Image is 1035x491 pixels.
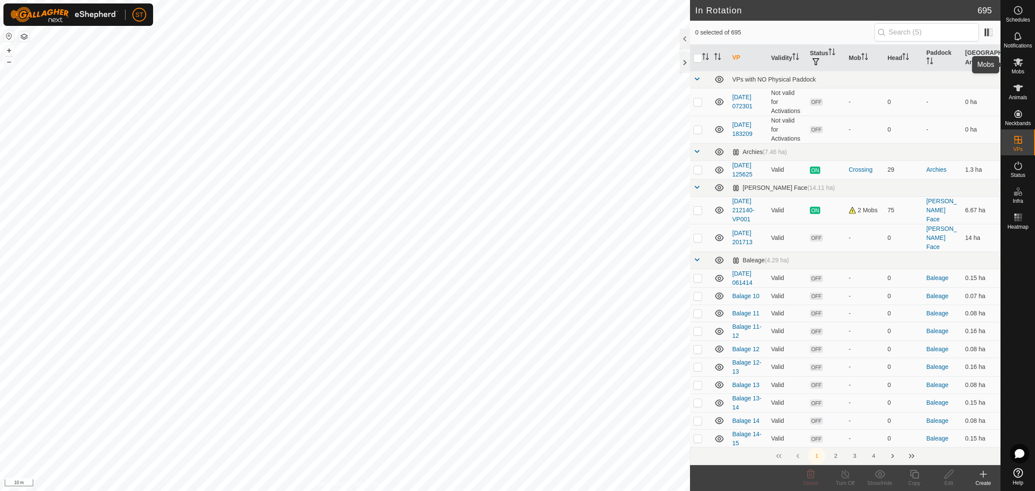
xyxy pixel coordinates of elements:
[768,269,806,287] td: Valid
[1013,480,1023,485] span: Help
[884,429,923,448] td: 0
[768,429,806,448] td: Valid
[903,447,920,465] button: Last Page
[810,417,823,425] span: OFF
[19,31,29,42] button: Map Layers
[849,98,881,107] div: -
[962,358,1000,376] td: 0.16 ha
[768,358,806,376] td: Valid
[1012,69,1024,74] span: Mobs
[732,230,753,245] a: [DATE] 201713
[926,381,948,388] a: Baleage
[884,447,901,465] button: Next Page
[732,94,753,110] a: [DATE] 072301
[884,322,923,340] td: 0
[768,322,806,340] td: Valid
[979,59,985,66] p-sorticon: Activate to sort
[926,310,948,317] a: Baleage
[702,54,709,61] p-sorticon: Activate to sort
[849,165,881,174] div: Crossing
[768,224,806,252] td: Valid
[849,345,881,354] div: -
[810,400,823,407] span: OFF
[354,480,379,488] a: Contact Us
[884,340,923,358] td: 0
[732,431,762,447] a: Balage 14-15
[1007,224,1029,230] span: Heatmap
[862,479,897,487] div: Show/Hide
[884,358,923,376] td: 0
[732,76,997,83] div: VPs with NO Physical Paddock
[810,167,820,174] span: ON
[4,45,14,56] button: +
[962,376,1000,393] td: 0.08 ha
[810,275,823,282] span: OFF
[763,148,787,155] span: (7.46 ha)
[1004,43,1032,48] span: Notifications
[1001,465,1035,489] a: Help
[884,161,923,179] td: 29
[966,479,1000,487] div: Create
[861,54,868,61] p-sorticon: Activate to sort
[962,412,1000,429] td: 0.08 ha
[884,45,923,71] th: Head
[926,417,948,424] a: Baleage
[926,399,948,406] a: Baleage
[4,31,14,41] button: Reset Map
[732,381,759,388] a: Balage 13
[849,398,881,407] div: -
[311,480,343,488] a: Privacy Policy
[849,206,881,215] div: 2 Mobs
[1013,198,1023,204] span: Infra
[135,10,143,19] span: ST
[1006,17,1030,22] span: Schedules
[1005,121,1031,126] span: Neckbands
[884,88,923,116] td: 0
[849,327,881,336] div: -
[884,287,923,305] td: 0
[714,54,721,61] p-sorticon: Activate to sort
[849,274,881,283] div: -
[768,393,806,412] td: Valid
[962,161,1000,179] td: 1.3 ha
[768,45,806,71] th: Validity
[865,447,882,465] button: 4
[884,116,923,143] td: 0
[926,198,957,223] a: [PERSON_NAME] Face
[810,364,823,371] span: OFF
[828,479,862,487] div: Turn Off
[962,305,1000,322] td: 0.08 ha
[923,45,962,71] th: Paddock
[962,287,1000,305] td: 0.07 ha
[884,393,923,412] td: 0
[732,395,762,411] a: Balage 13-14
[810,328,823,335] span: OFF
[902,54,909,61] p-sorticon: Activate to sort
[849,292,881,301] div: -
[884,269,923,287] td: 0
[695,28,875,37] span: 0 selected of 695
[768,161,806,179] td: Valid
[768,116,806,143] td: Not valid for Activations
[810,98,823,106] span: OFF
[926,327,948,334] a: Baleage
[897,479,931,487] div: Copy
[768,88,806,116] td: Not valid for Activations
[884,412,923,429] td: 0
[962,196,1000,224] td: 6.67 ha
[926,435,948,442] a: Baleage
[765,257,789,264] span: (4.29 ha)
[962,116,1000,143] td: 0 ha
[768,376,806,393] td: Valid
[962,45,1000,71] th: [GEOGRAPHIC_DATA] Area
[732,417,759,424] a: Balage 14
[732,346,759,353] a: Balage 12
[923,116,962,143] td: -
[849,233,881,242] div: -
[768,340,806,358] td: Valid
[810,435,823,443] span: OFF
[732,162,753,178] a: [DATE] 125625
[810,310,823,317] span: OFF
[732,121,753,137] a: [DATE] 183209
[732,257,789,264] div: Baleage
